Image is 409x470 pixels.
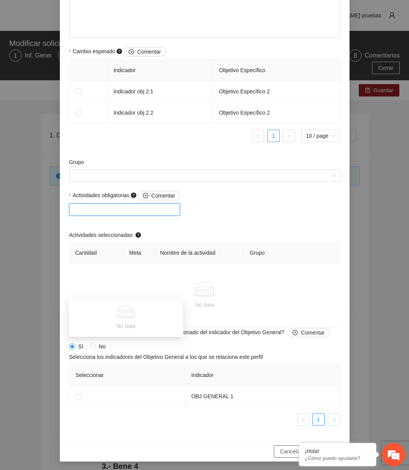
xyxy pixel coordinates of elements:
span: question-circle [136,232,141,238]
td: Indicador obj 2.2 [107,102,213,123]
td: Objetivo Específico 2 [213,102,340,123]
th: Indicador [185,365,340,386]
div: Page Size [301,130,340,142]
button: right [283,130,295,142]
span: Actividades obligatorias [73,191,180,200]
p: ¿Cómo puedo ayudarte? [305,455,370,461]
span: ¿Este beneficiario va a lograr el cambio mencionado del indicador del Objetivo General? [73,328,330,337]
th: Seleccionar [70,365,185,386]
textarea: Escriba su mensaje y pulse “Intro” [4,211,147,238]
td: Objetivo Específico 2 [213,81,340,102]
span: left [301,418,305,422]
div: No data [75,301,334,309]
li: Previous Page [252,130,264,142]
button: Cambio esperado question-circle [124,47,166,56]
span: Cambio esperado [73,47,166,56]
input: Grupo [74,170,330,181]
span: 10 / page [306,130,335,142]
a: 1 [268,130,279,142]
span: Estamos en línea. [45,103,107,181]
button: right [328,413,340,426]
label: Grupo [69,158,84,166]
span: Cancelar [280,447,302,456]
span: plus-circle [129,49,134,55]
span: Cantidad [75,250,97,256]
td: Indicador obj 2.1 [107,81,213,102]
span: No [96,342,109,351]
div: Minimizar ventana de chat en vivo [127,4,145,22]
th: Meta [123,242,154,264]
button: left [297,413,309,426]
span: Grupo [250,250,265,256]
button: ¿Este beneficiario va a lograr el cambio mencionado del indicador del Objetivo General? [287,328,329,337]
span: Comentar [137,47,161,56]
span: question-circle [131,193,136,198]
span: plus-circle [143,193,148,199]
td: OBJ GENERAL 1 [185,386,340,407]
button: Cancelar [274,445,308,458]
div: No data [73,322,178,330]
span: right [332,418,336,422]
th: Objetivo Específico [213,60,340,81]
li: Next Page [283,130,295,142]
a: 1 [313,414,324,425]
span: left [256,134,260,139]
div: Chatee con nosotros ahora [40,39,130,49]
button: left [252,130,264,142]
span: Comentar [151,191,175,200]
span: Selecciona los indicadores del Objetivo General a los que se relaciona este perfil [69,353,263,361]
th: Indicador [107,60,213,81]
span: Actividades seleccionadas: [69,231,143,239]
th: Nombre de la actividad [154,242,244,264]
span: plus-circle [292,330,298,336]
button: Actividades obligatorias question-circle [138,191,180,200]
li: Next Page [328,413,340,426]
div: ¡Hola! [305,448,370,454]
span: question-circle [117,49,122,54]
span: Comentar [301,328,324,337]
span: Sí [75,342,87,351]
li: Previous Page [297,413,309,426]
span: right [287,134,291,139]
li: 1 [267,130,280,142]
li: 1 [312,413,325,426]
